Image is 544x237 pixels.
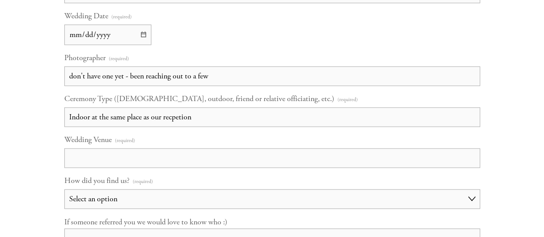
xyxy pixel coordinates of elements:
[337,94,358,105] span: (required)
[64,11,108,21] span: Wedding Date
[64,135,112,145] span: Wedding Venue
[64,94,334,104] span: Ceremony Type ([DEMOGRAPHIC_DATA], outdoor, friend or relative officiating, etc.)
[64,53,106,63] span: Photographer
[115,135,135,146] span: (required)
[64,176,130,186] span: How did you find us?
[64,189,480,209] select: How did you find us?
[109,53,129,64] span: (required)
[133,176,153,187] span: (required)
[111,11,132,23] span: (required)
[64,217,227,227] span: If someone referred you we would love to know who :)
